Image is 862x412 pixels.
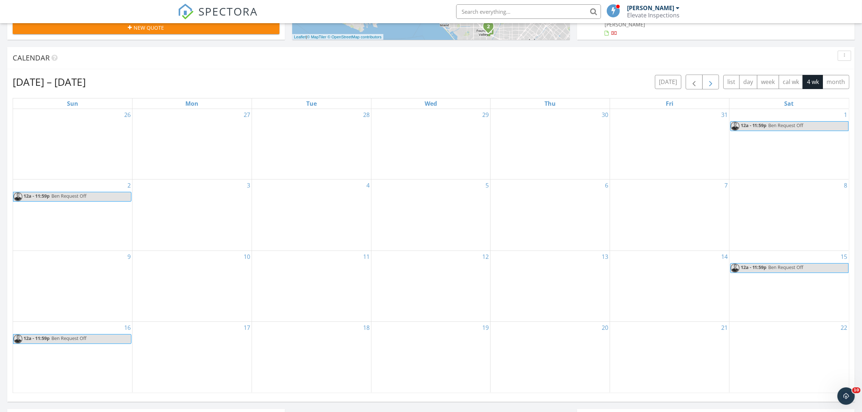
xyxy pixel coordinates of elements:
td: Go to November 9, 2025 [13,251,133,321]
a: Go to November 11, 2025 [362,251,371,262]
a: Go to November 4, 2025 [365,180,371,191]
a: Go to October 31, 2025 [720,109,729,121]
a: Go to November 17, 2025 [242,322,252,333]
td: Go to November 4, 2025 [252,180,371,251]
td: Go to November 21, 2025 [610,322,729,392]
td: Go to October 29, 2025 [371,109,491,180]
a: Go to November 5, 2025 [484,180,490,191]
td: Go to November 13, 2025 [491,251,610,321]
div: | [292,34,383,40]
a: SPECTORA [178,10,258,25]
span: 10 [852,387,861,393]
button: month [823,75,849,89]
button: day [739,75,757,89]
a: Tuesday [305,98,318,109]
span: Ben Request Off [769,122,804,129]
a: Go to November 16, 2025 [123,322,132,333]
i: 2 [487,24,490,29]
a: Go to November 14, 2025 [720,251,729,262]
a: Go to November 8, 2025 [842,180,849,191]
td: Go to October 26, 2025 [13,109,133,180]
span: Ben Request Off [769,264,804,270]
a: Saturday [783,98,795,109]
span: Ben Request Off [51,335,87,341]
span: 12a - 11:59p [23,192,50,201]
td: Go to November 20, 2025 [491,322,610,392]
span: 12a - 11:59p [740,264,767,273]
a: Go to November 20, 2025 [600,322,610,333]
span: 12a - 11:59p [23,335,50,344]
a: Go to November 1, 2025 [842,109,849,121]
button: list [723,75,740,89]
td: Go to November 12, 2025 [371,251,491,321]
td: Go to November 11, 2025 [252,251,371,321]
div: Elevate Inspections [627,12,680,19]
a: Go to October 28, 2025 [362,109,371,121]
td: Go to October 31, 2025 [610,109,729,180]
input: Search everything... [456,4,601,19]
button: New Quote [13,21,279,34]
button: [DATE] [655,75,681,89]
a: Go to November 7, 2025 [723,180,729,191]
a: Go to November 18, 2025 [362,322,371,333]
td: Go to November 19, 2025 [371,322,491,392]
a: Go to October 29, 2025 [481,109,490,121]
span: Ben Request Off [51,193,87,199]
td: Go to November 5, 2025 [371,180,491,251]
td: Go to November 8, 2025 [729,180,849,251]
a: © MapTiler [307,35,327,39]
button: Previous [686,75,703,89]
td: Go to October 27, 2025 [133,109,252,180]
img: img_9774_bw.jpg [13,192,22,201]
a: © OpenStreetMap contributors [328,35,382,39]
button: 4 wk [803,75,823,89]
a: Go to November 12, 2025 [481,251,490,262]
td: Go to November 6, 2025 [491,180,610,251]
a: Go to November 22, 2025 [839,322,849,333]
a: Wednesday [423,98,438,109]
a: Monday [184,98,200,109]
a: Go to November 19, 2025 [481,322,490,333]
a: Go to November 2, 2025 [126,180,132,191]
button: Next [702,75,719,89]
a: Go to November 15, 2025 [839,251,849,262]
div: 18189 Mesa Verde Ct, Fountain Valley, CA 92708 [488,26,493,30]
button: week [757,75,779,89]
td: Go to November 14, 2025 [610,251,729,321]
span: Calendar [13,53,50,63]
img: img_9774_bw.jpg [731,264,740,273]
iframe: Intercom live chat [837,387,855,405]
td: Go to November 1, 2025 [729,109,849,180]
div: [PERSON_NAME] [627,4,674,12]
h2: [DATE] – [DATE] [13,75,86,89]
a: Sunday [66,98,80,109]
a: Go to November 21, 2025 [720,322,729,333]
a: Go to November 10, 2025 [242,251,252,262]
td: Go to November 7, 2025 [610,180,729,251]
a: Friday [664,98,675,109]
span: New Quote [134,24,164,31]
td: Go to November 15, 2025 [729,251,849,321]
td: Go to November 18, 2025 [252,322,371,392]
a: Go to October 30, 2025 [600,109,610,121]
td: Go to October 28, 2025 [252,109,371,180]
button: cal wk [779,75,803,89]
td: Go to November 3, 2025 [133,180,252,251]
td: Go to November 10, 2025 [133,251,252,321]
a: Go to November 6, 2025 [604,180,610,191]
img: img_9774_bw.jpg [13,335,22,344]
span: 12a - 11:59p [740,122,767,131]
a: Thursday [543,98,557,109]
a: Leaflet [294,35,306,39]
a: Go to November 9, 2025 [126,251,132,262]
td: Go to October 30, 2025 [491,109,610,180]
td: Go to November 2, 2025 [13,180,133,251]
a: Go to November 3, 2025 [245,180,252,191]
a: Go to October 27, 2025 [242,109,252,121]
a: Go to November 13, 2025 [600,251,610,262]
a: Go to October 26, 2025 [123,109,132,121]
td: Go to November 16, 2025 [13,322,133,392]
span: SPECTORA [199,4,258,19]
span: [PERSON_NAME] [605,21,645,28]
td: Go to November 22, 2025 [729,322,849,392]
